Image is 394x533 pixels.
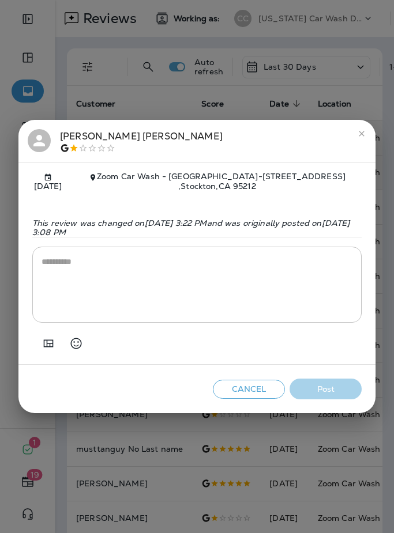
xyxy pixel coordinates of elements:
[60,129,223,153] div: [PERSON_NAME] [PERSON_NAME]
[37,332,60,355] button: Add in a premade template
[32,218,350,237] span: and was originally posted on [DATE] 3:08 PM
[352,124,371,143] button: close
[97,171,346,191] span: Zoom Car Wash - [GEOGRAPHIC_DATA] - [STREET_ADDRESS] , Stockton , CA 95212
[213,380,285,399] button: Cancel
[32,172,63,191] span: [DATE]
[65,332,88,355] button: Select an emoji
[32,218,362,237] p: This review was changed on [DATE] 3:22 PM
